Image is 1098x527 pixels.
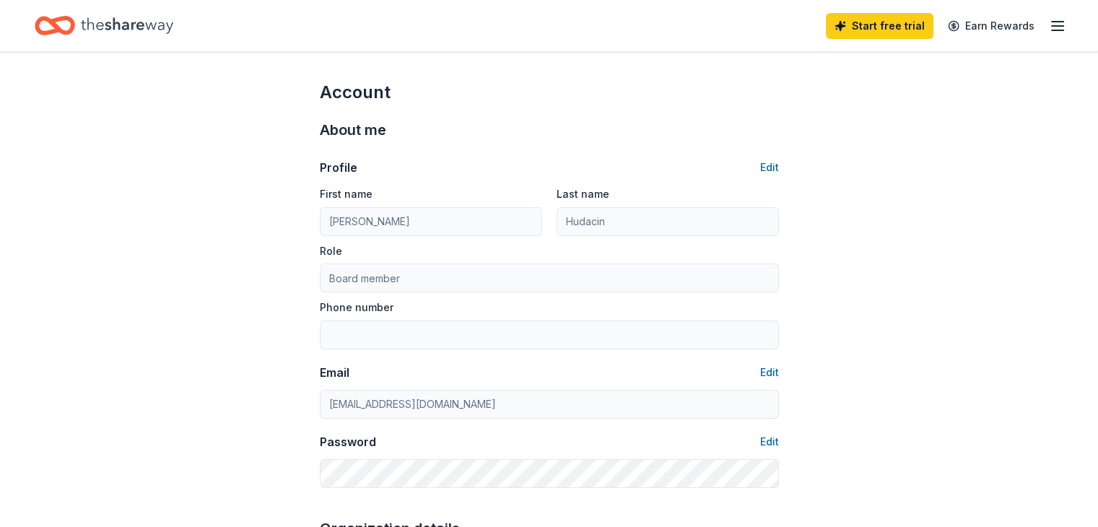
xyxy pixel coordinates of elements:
[320,159,357,176] div: Profile
[320,81,779,104] div: Account
[35,9,173,43] a: Home
[320,433,376,450] div: Password
[320,118,779,141] div: About me
[557,187,609,201] label: Last name
[939,13,1043,39] a: Earn Rewards
[320,187,372,201] label: First name
[760,159,779,176] button: Edit
[826,13,933,39] a: Start free trial
[320,244,342,258] label: Role
[760,433,779,450] button: Edit
[320,300,393,315] label: Phone number
[760,364,779,381] button: Edit
[320,364,349,381] div: Email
